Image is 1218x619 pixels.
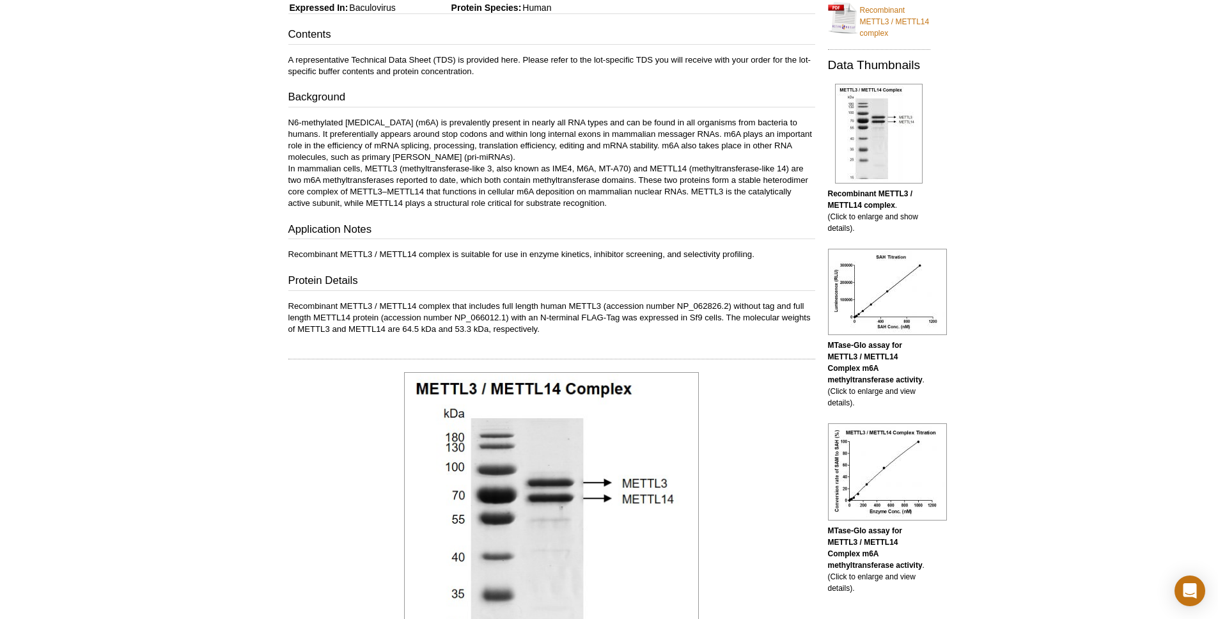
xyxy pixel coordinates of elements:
[828,423,947,521] img: MTase-Glo assay for METTL3 / METTL14 Complex m6A methyltransferase activity
[828,59,930,71] h2: Data Thumbnails
[348,3,395,13] span: Baculovirus
[835,84,923,184] img: Recombinant METTL3 / METTL14 complex.
[288,90,815,107] h3: Background
[288,27,815,45] h3: Contents
[288,301,815,335] p: Recombinant METTL3 / METTL14 complex that includes full length human METTL3 (accession number NP_...
[288,249,815,260] p: Recombinant METTL3 / METTL14 complex is suitable for use in enzyme kinetics, inhibitor screening,...
[828,189,913,210] b: Recombinant METTL3 / METTL14 complex
[288,222,815,240] h3: Application Notes
[288,54,815,77] p: A representative Technical Data Sheet (TDS) is provided here. Please refer to the lot-specific TD...
[288,273,815,291] h3: Protein Details
[398,3,522,13] span: Protein Species:
[828,188,930,234] p: . (Click to enlarge and show details).
[828,525,930,594] p: . (Click to enlarge and view details).
[828,341,923,384] b: MTase-Glo assay for METTL3 / METTL14 Complex m6A methyltransferase activity
[288,117,815,209] p: N6-methylated [MEDICAL_DATA] (m6A) is prevalently present in nearly all RNA types and can be foun...
[828,249,947,335] img: MTase-Glo assay for METTL3 / METTL14 Complex m6A methyltransferase activity
[521,3,551,13] span: Human
[828,340,930,409] p: . (Click to enlarge and view details).
[828,526,923,570] b: MTase-Glo assay for METTL3 / METTL14 Complex m6A methyltransferase activity
[1175,576,1205,606] div: Open Intercom Messenger
[288,3,348,13] span: Expressed In:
